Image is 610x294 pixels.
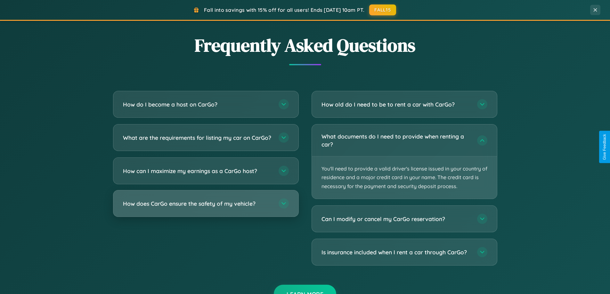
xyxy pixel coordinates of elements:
[321,215,471,223] h3: Can I modify or cancel my CarGo reservation?
[602,134,607,160] div: Give Feedback
[123,167,272,175] h3: How can I maximize my earnings as a CarGo host?
[321,132,471,148] h3: What documents do I need to provide when renting a car?
[204,7,364,13] span: Fall into savings with 15% off for all users! Ends [DATE] 10am PT.
[123,134,272,142] h3: What are the requirements for listing my car on CarGo?
[369,4,396,15] button: FALL15
[321,100,471,108] h3: How old do I need to be to rent a car with CarGo?
[123,200,272,208] h3: How does CarGo ensure the safety of my vehicle?
[113,33,497,58] h2: Frequently Asked Questions
[123,100,272,108] h3: How do I become a host on CarGo?
[321,248,471,256] h3: Is insurance included when I rent a car through CarGo?
[312,156,497,199] p: You'll need to provide a valid driver's license issued in your country of residence and a major c...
